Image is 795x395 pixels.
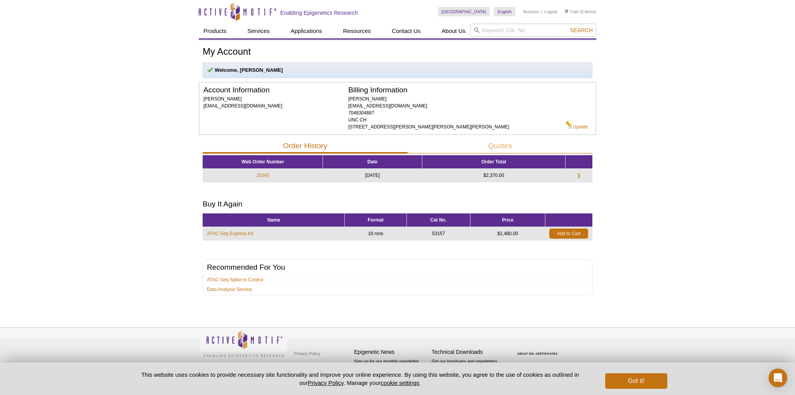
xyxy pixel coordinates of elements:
[437,24,470,38] a: About Us
[570,27,593,33] span: Search
[348,87,566,94] h2: Billing Information
[572,172,585,179] a: ❯
[280,9,358,16] h2: Enabling Epigenetics Research
[199,327,288,359] img: Active Motif,
[549,229,588,239] a: Add to Cart
[523,9,539,14] a: Account
[470,213,545,227] th: Price
[203,155,323,169] th: Web Order Number
[494,7,516,16] a: English
[292,348,322,359] a: Privacy Policy
[292,359,333,371] a: Terms & Conditions
[203,139,408,154] button: Order History
[345,227,407,240] td: 16 rxns
[203,213,345,227] th: Name
[407,213,470,227] th: Cat No.
[256,172,269,179] a: 18345
[128,371,592,387] p: This website uses cookies to provide necessary site functionality and improve your online experie...
[207,230,253,237] a: ATAC-Seq Express Kit
[432,358,505,378] p: Get our brochures and newsletters, or request them by mail.
[354,349,428,355] h4: Epigenetic News
[432,349,505,355] h4: Technical Downloads
[541,7,542,16] li: |
[207,286,252,293] a: Data Analysis Service
[568,27,595,34] button: Search
[438,7,490,16] a: [GEOGRAPHIC_DATA]
[323,155,422,169] th: Date
[566,121,573,128] img: Edit
[381,379,419,386] button: cookie settings
[203,87,348,94] h2: Account Information
[565,7,596,16] li: (0 items)
[323,169,422,182] td: [DATE]
[769,369,787,387] div: Open Intercom Messenger
[203,47,592,58] h1: My Account
[338,24,376,38] a: Resources
[470,24,596,37] input: Keyword, Cat. No.
[566,121,588,130] a: Update
[565,9,578,14] a: Cart
[354,358,428,385] p: Sign up for our monthly newsletter highlighting recent publications in the field of epigenetics.
[408,139,592,154] button: Quotes
[345,213,407,227] th: Format
[199,24,231,38] a: Products
[207,264,588,271] h2: Recommended For You
[308,379,344,386] a: Privacy Policy
[565,9,568,13] img: Your Cart
[422,155,565,169] th: Order Total
[243,24,274,38] a: Services
[422,169,565,182] td: $2,370.00
[605,373,667,389] button: Got it!
[407,227,470,240] td: 53157
[286,24,327,38] a: Applications
[203,201,592,208] h2: Buy It Again
[387,24,425,38] a: Contact Us
[470,227,545,240] td: $1,480.00
[207,67,588,74] p: Welcome, [PERSON_NAME]
[348,96,509,130] span: [PERSON_NAME] [EMAIL_ADDRESS][DOMAIN_NAME] 7048304887 UNC CH [STREET_ADDRESS][PERSON_NAME][PERSON...
[544,9,557,14] a: Logout
[203,96,282,109] span: [PERSON_NAME] [EMAIL_ADDRESS][DOMAIN_NAME]
[509,341,568,358] table: Click to Verify - This site chose Symantec SSL for secure e-commerce and confidential communicati...
[517,352,558,355] a: ABOUT SSL CERTIFICATES
[207,276,263,283] a: ATAC-Seq Spike-In Control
